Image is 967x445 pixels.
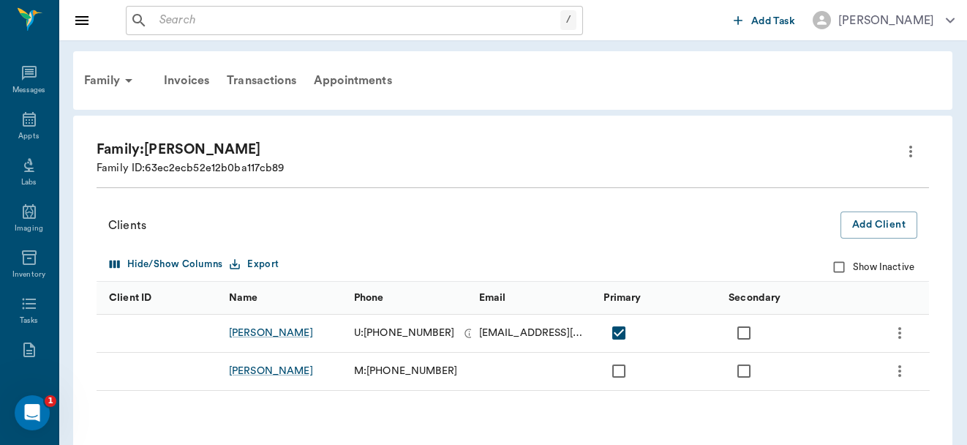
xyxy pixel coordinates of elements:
[801,7,966,34] button: [PERSON_NAME]
[20,315,38,326] div: Tasks
[785,288,805,308] button: Sort
[354,364,457,378] div: M: [PHONE_NUMBER]
[840,212,917,239] button: Add Client
[106,253,226,276] button: Select columns
[261,288,282,308] button: Sort
[21,177,37,188] div: Labs
[15,395,50,430] iframe: Intercom live chat
[354,277,384,318] div: Phone
[97,139,623,160] p: Family: [PERSON_NAME]
[218,63,305,98] a: Transactions
[75,63,146,98] div: Family
[155,288,176,308] button: Sort
[222,281,347,314] div: Name
[229,326,313,340] a: [PERSON_NAME]
[644,288,665,308] button: Sort
[509,288,530,308] button: Sort
[12,269,45,280] div: Inventory
[838,12,934,29] div: [PERSON_NAME]
[97,281,222,314] div: Client ID
[721,281,846,314] div: Secondary
[560,10,576,30] div: /
[460,324,478,343] button: message
[226,253,282,276] button: Export
[15,223,43,234] div: Imaging
[154,10,560,31] input: Search
[18,131,39,142] div: Appts
[155,63,218,98] a: Invoices
[305,63,401,98] a: Appointments
[67,6,97,35] button: Close drawer
[12,85,46,96] div: Messages
[478,277,505,318] div: Email
[354,324,467,343] div: U: [PHONE_NUMBER]
[109,277,151,318] div: Client ID
[108,217,840,234] div: Clients
[229,364,313,378] a: [PERSON_NAME]
[229,277,258,318] div: Name
[898,139,923,164] button: more
[596,281,721,314] div: Primary
[347,281,472,314] div: Phone
[728,7,801,34] button: Add Task
[887,321,912,345] button: more
[729,277,780,318] div: Secondary
[478,326,589,340] div: katie10781@yahoo.com
[471,281,596,314] div: Email
[887,359,912,384] button: more
[45,395,56,407] span: 1
[97,160,492,176] p: Family ID: 63ec2ecb52e12b0ba117cb89
[825,253,914,281] label: Show Inactive
[603,277,641,318] div: Primary
[857,288,878,308] button: Sort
